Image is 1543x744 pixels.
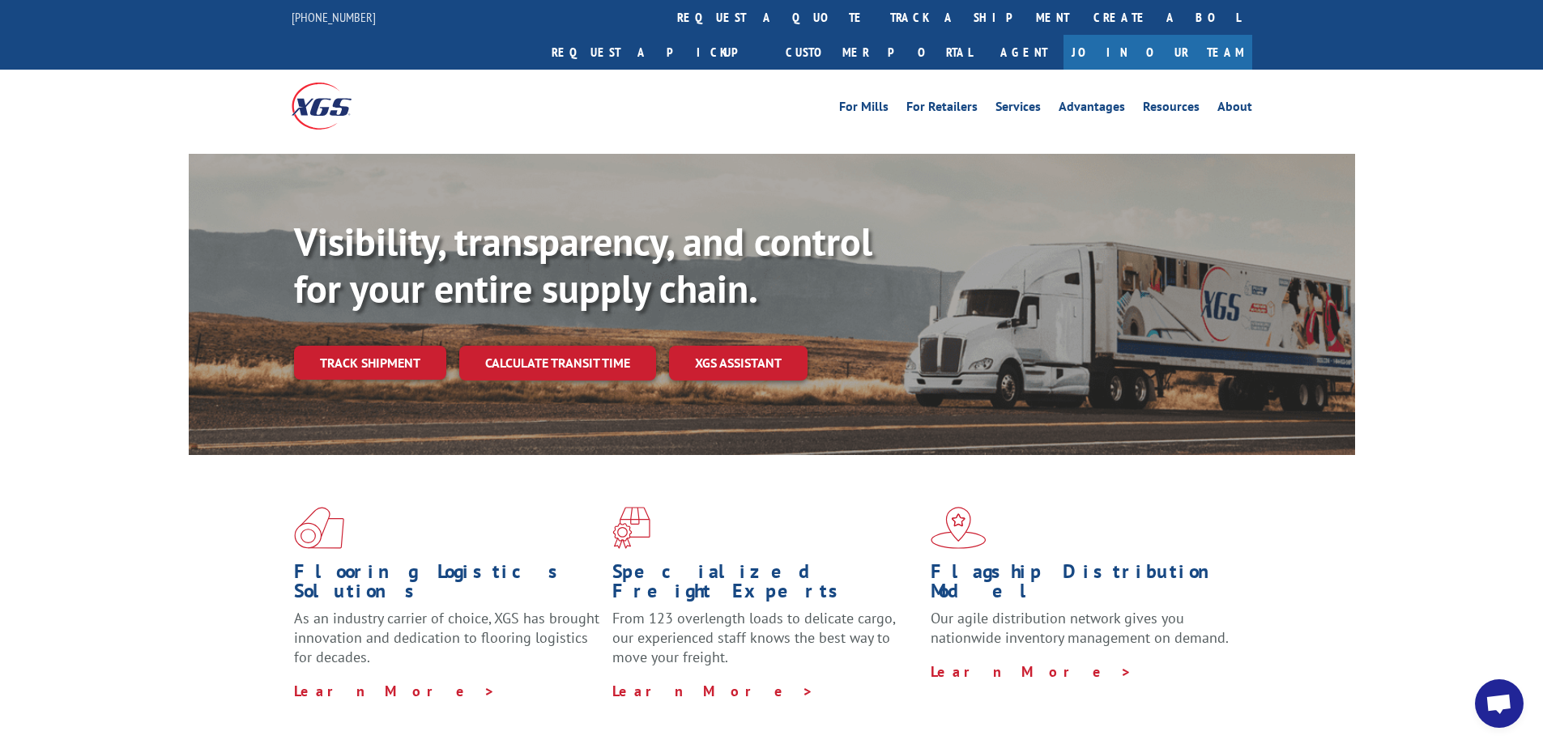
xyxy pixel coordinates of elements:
h1: Flagship Distribution Model [931,562,1237,609]
span: Our agile distribution network gives you nationwide inventory management on demand. [931,609,1229,647]
p: From 123 overlength loads to delicate cargo, our experienced staff knows the best way to move you... [612,609,919,681]
a: Join Our Team [1063,35,1252,70]
b: Visibility, transparency, and control for your entire supply chain. [294,216,872,313]
a: Learn More > [294,682,496,700]
a: For Mills [839,100,889,118]
a: XGS ASSISTANT [669,346,808,381]
a: Request a pickup [539,35,774,70]
span: As an industry carrier of choice, XGS has brought innovation and dedication to flooring logistics... [294,609,599,666]
a: Agent [984,35,1063,70]
img: xgs-icon-flagship-distribution-model-red [931,507,987,549]
a: Advantages [1059,100,1125,118]
a: Calculate transit time [459,346,656,381]
a: For Retailers [906,100,978,118]
a: Resources [1143,100,1200,118]
a: About [1217,100,1252,118]
img: xgs-icon-total-supply-chain-intelligence-red [294,507,344,549]
a: Customer Portal [774,35,984,70]
a: Track shipment [294,346,446,380]
a: [PHONE_NUMBER] [292,9,376,25]
h1: Specialized Freight Experts [612,562,919,609]
a: Learn More > [612,682,814,700]
a: Learn More > [931,662,1132,681]
a: Services [995,100,1041,118]
img: xgs-icon-focused-on-flooring-red [612,507,650,549]
h1: Flooring Logistics Solutions [294,562,600,609]
div: Open chat [1475,679,1524,728]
